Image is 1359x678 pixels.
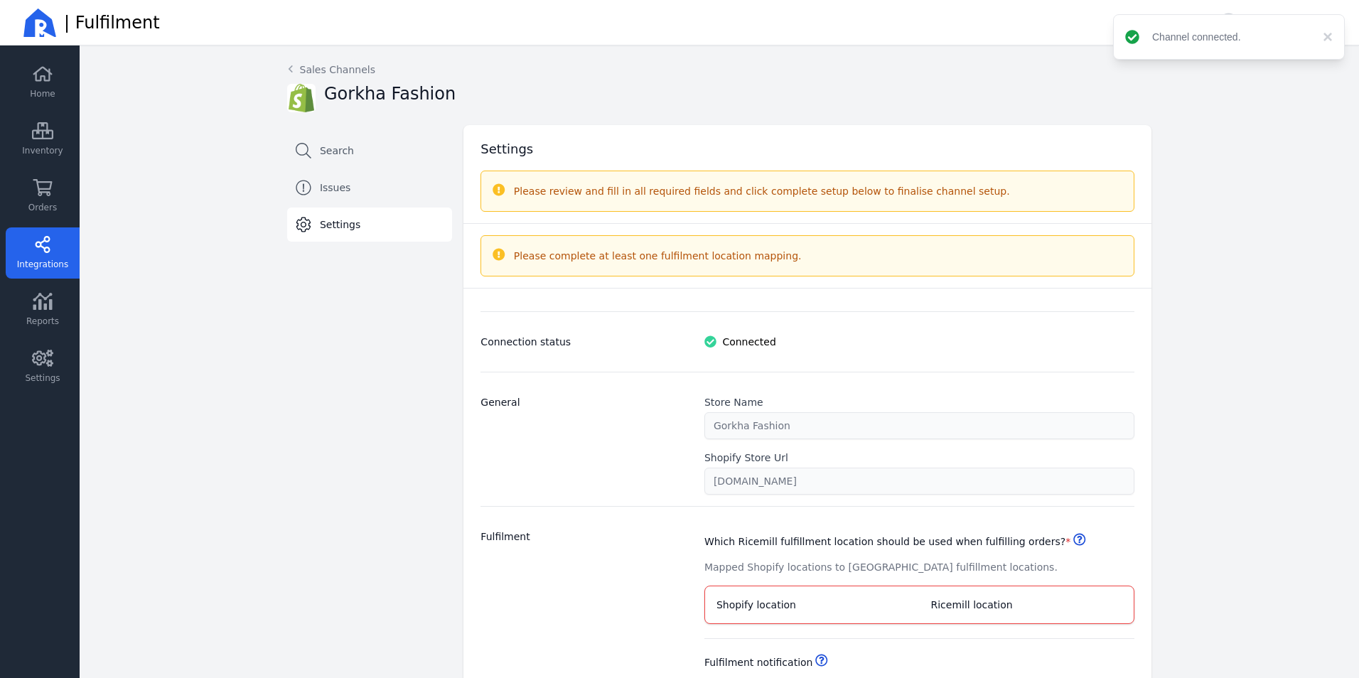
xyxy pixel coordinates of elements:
[23,6,57,40] img: Ricemill Logo
[287,208,452,242] a: Settings
[705,468,1134,494] input: e.g. https://my-shopify-store.myshopify.com
[704,653,831,669] h3: Fulfilment notification
[320,144,354,158] span: Search
[287,84,316,112] img: SHOPIFY
[812,655,831,672] a: Helpdesk
[480,139,533,159] h2: Settings
[704,395,763,409] label: Store Name
[320,181,351,195] span: Issues
[1316,28,1333,45] button: close
[716,598,796,612] h3: Shopify location
[287,171,452,205] a: Issues
[28,202,57,213] span: Orders
[480,529,687,544] h3: Fulfilment
[704,384,1134,495] div: General
[64,11,160,34] span: | Fulfilment
[514,183,1122,200] div: Please review and fill in all required fields and click complete setup below to finalise channel ...
[320,217,360,232] span: Settings
[287,63,375,77] a: Sales Channels
[704,561,1058,573] span: Mapped Shopify locations to [GEOGRAPHIC_DATA] fulfillment locations.
[1070,533,1089,550] a: Helpdesk
[480,395,687,409] h3: General
[480,335,687,349] h3: Connection status
[30,88,55,99] span: Home
[704,451,788,465] label: Shopify Store Url
[1152,30,1316,44] div: Channel connected.
[514,247,1122,264] div: Please complete at least one fulfilment location mapping.
[324,82,456,105] h2: Gorkha Fashion
[716,335,781,349] span: Connected
[1213,7,1342,38] button: Gorkha Fashion
[704,532,1089,549] p: Which Ricemill fulfillment location should be used when fulfilling orders?
[930,598,1122,612] h3: Ricemill location
[287,134,452,168] a: Search
[705,413,1134,438] input: e.g. My Shopify Store
[26,316,59,327] span: Reports
[17,259,68,270] span: Integrations
[22,145,63,156] span: Inventory
[25,372,60,384] span: Settings
[1156,13,1176,33] a: Helpdesk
